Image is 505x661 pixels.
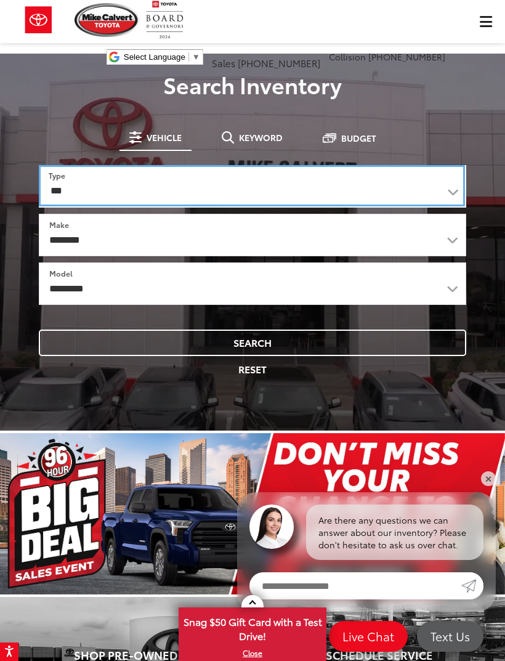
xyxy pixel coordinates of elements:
[49,268,73,278] label: Model
[239,133,283,142] span: Keyword
[147,133,182,142] span: Vehicle
[417,621,483,652] a: Text Us
[124,52,200,62] a: Select Language​
[341,134,376,142] span: Budget
[424,628,476,644] span: Text Us
[306,505,483,560] div: Are there any questions we can answer about our inventory? Please don't hesitate to ask us over c...
[180,609,325,646] span: Snag $50 Gift Card with a Test Drive!
[249,505,294,549] img: Agent profile photo
[39,356,466,383] button: Reset
[336,628,400,644] span: Live Chat
[49,219,69,230] label: Make
[75,3,140,37] img: Mike Calvert Toyota
[124,52,185,62] span: Select Language
[9,72,496,97] h3: Search Inventory
[39,330,466,356] button: Search
[329,621,408,652] a: Live Chat
[329,51,366,63] span: Collision
[238,56,320,70] span: [PHONE_NUMBER]
[192,52,200,62] span: ▼
[249,572,461,599] input: Enter your message
[212,56,235,70] span: Sales
[461,572,483,599] a: Submit
[368,51,445,63] span: [PHONE_NUMBER]
[49,170,65,180] label: Type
